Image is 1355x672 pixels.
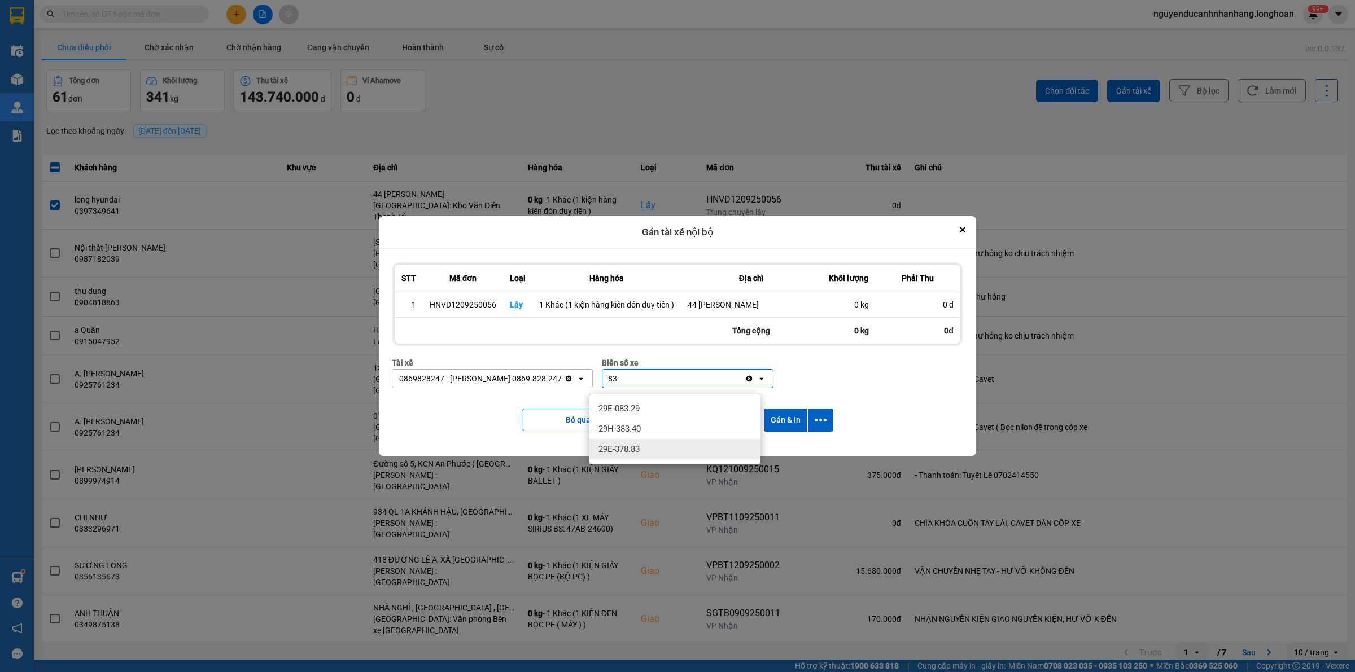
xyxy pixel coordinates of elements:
button: Gán & In [764,409,807,432]
span: 29E-378.83 [598,443,640,455]
button: Close [956,223,969,236]
button: Bỏ qua [522,409,635,431]
div: 0869828247 - [PERSON_NAME] 0869.828.247 [399,373,562,384]
div: Địa chỉ [688,271,815,285]
span: 29H-383.40 [598,423,641,434]
div: Hàng hóa [539,271,674,285]
div: Mã đơn [430,271,496,285]
svg: Clear value [745,374,754,383]
div: 0 đ [882,299,954,310]
div: Phải Thu [882,271,954,285]
div: Tài xế [392,357,593,369]
div: Loại [510,271,526,285]
svg: Clear value [564,374,573,383]
svg: open [576,374,585,383]
div: Tổng cộng [681,318,822,344]
div: 1 Khác (1 kiện hàng kiên đón duy tiên ) [539,299,674,310]
input: Selected 0869828247 - Trần Văn Kiên 0869.828.247. [563,373,564,384]
div: 0đ [876,318,960,344]
ul: Menu [589,394,760,464]
div: Biển số xe [602,357,773,369]
div: 1 [401,299,416,310]
svg: open [757,374,766,383]
div: Lấy [510,299,526,310]
div: HNVD1209250056 [430,299,496,310]
div: 44 [PERSON_NAME] [688,299,815,310]
div: dialog [379,216,976,456]
div: 0 kg [822,318,876,344]
div: 0 kg [829,299,869,310]
div: STT [401,271,416,285]
div: Khối lượng [829,271,869,285]
span: 29E-083.29 [598,403,640,414]
div: Gán tài xế nội bộ [379,216,976,249]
